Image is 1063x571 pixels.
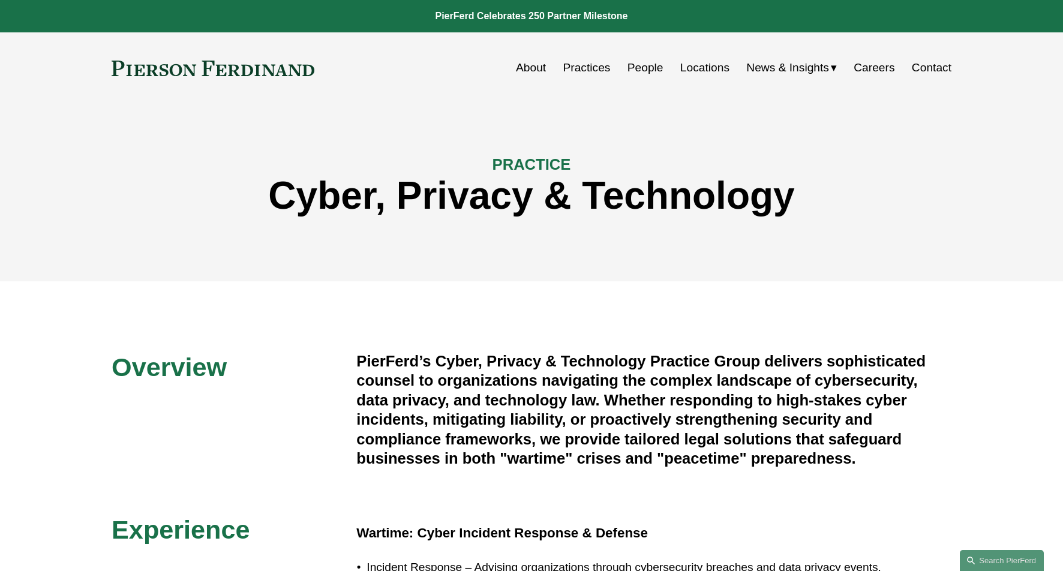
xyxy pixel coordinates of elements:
a: Careers [854,56,894,79]
span: Experience [112,515,250,544]
a: Practices [563,56,611,79]
a: folder dropdown [746,56,837,79]
h1: Cyber, Privacy & Technology [112,174,951,218]
span: Overview [112,353,227,381]
h4: PierFerd’s Cyber, Privacy & Technology Practice Group delivers sophisticated counsel to organizat... [356,351,951,468]
a: About [516,56,546,79]
a: Locations [680,56,729,79]
span: News & Insights [746,58,829,79]
span: PRACTICE [493,156,571,173]
a: Search this site [960,550,1044,571]
a: People [627,56,663,79]
strong: Wartime: Cyber Incident Response & Defense [356,525,648,540]
a: Contact [912,56,951,79]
